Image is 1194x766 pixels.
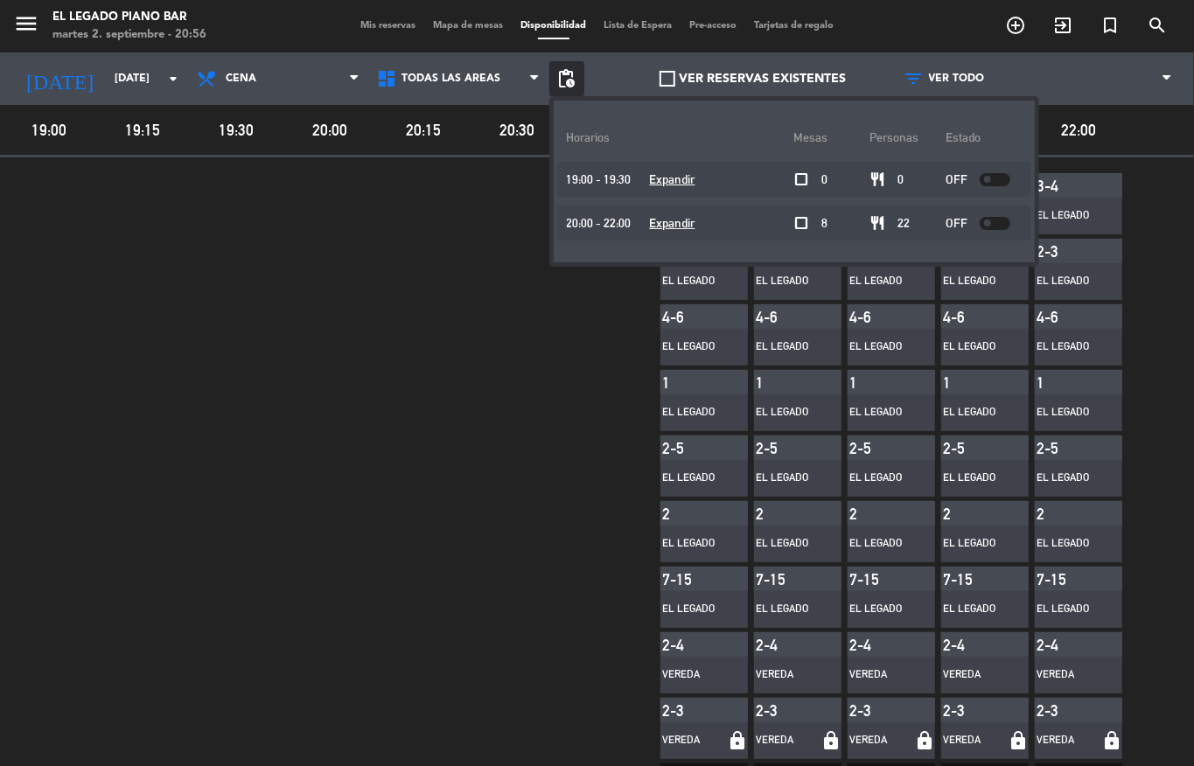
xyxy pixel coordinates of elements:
[849,505,893,523] div: 2
[946,170,967,190] span: OFF
[1037,701,1080,720] div: 2-3
[849,470,911,487] div: EL LEGADO
[192,117,281,143] span: 19:30
[1037,273,1098,290] div: EL LEGADO
[756,404,817,421] div: EL LEGADO
[1037,242,1080,261] div: 2-3
[756,701,799,720] div: 2-3
[756,373,799,392] div: 1
[943,636,987,654] div: 2-4
[567,170,632,190] span: 19:00 - 19:30
[1037,404,1098,421] div: EL LEGADO
[662,505,706,523] div: 2
[1037,439,1080,457] div: 2-5
[52,26,206,44] div: martes 2. septiembre - 20:56
[662,701,706,720] div: 2-3
[1037,207,1098,225] div: EL LEGADO
[352,21,424,31] span: Mis reservas
[849,570,893,588] div: 7-15
[943,505,987,523] div: 2
[943,439,987,457] div: 2-5
[13,10,39,37] i: menu
[745,21,842,31] span: Tarjetas de regalo
[943,732,1003,749] div: VEREDA
[1037,338,1098,356] div: EL LEGADO
[662,666,723,684] div: VEREDA
[226,73,256,85] span: Cena
[794,171,810,187] span: check_box_outline_blank
[662,732,723,749] div: VEREDA
[943,404,1004,421] div: EL LEGADO
[286,117,374,143] span: 20:00
[1037,505,1080,523] div: 2
[849,601,911,618] div: EL LEGADO
[681,21,745,31] span: Pre-acceso
[897,170,904,190] span: 0
[869,114,946,162] div: personas
[794,114,870,162] div: Mesas
[512,21,595,31] span: Disponibilidad
[869,171,885,187] span: restaurant
[1052,15,1073,36] i: exit_to_app
[943,535,1004,553] div: EL LEGADO
[756,570,799,588] div: 7-15
[662,404,723,421] div: EL LEGADO
[1097,730,1122,751] i: lock
[662,338,723,356] div: EL LEGADO
[13,10,39,43] button: menu
[1100,15,1121,36] i: turned_in_not
[756,470,817,487] div: EL LEGADO
[1037,601,1098,618] div: EL LEGADO
[943,601,1004,618] div: EL LEGADO
[1037,535,1098,553] div: EL LEGADO
[567,213,632,233] span: 20:00 - 22:00
[1037,570,1080,588] div: 7-15
[380,117,468,143] span: 20:15
[794,215,810,231] span: check_box_outline_blank
[756,308,799,326] div: 4-6
[756,636,799,654] div: 2-4
[650,216,695,230] u: Expandir
[1037,666,1098,684] div: VEREDA
[1037,636,1080,654] div: 2-4
[946,213,967,233] span: OFF
[401,73,500,85] span: Todas las áreas
[943,470,1004,487] div: EL LEGADO
[1037,373,1080,392] div: 1
[1003,730,1029,751] i: lock
[1035,117,1123,143] span: 22:00
[756,338,817,356] div: EL LEGADO
[756,601,817,618] div: EL LEGADO
[756,732,816,749] div: VEREDA
[822,170,828,190] span: 0
[756,439,799,457] div: 2-5
[822,213,828,233] span: 8
[849,308,893,326] div: 4-6
[849,338,911,356] div: EL LEGADO
[943,338,1004,356] div: EL LEGADO
[662,273,723,290] div: EL LEGADO
[943,570,987,588] div: 7-15
[849,373,893,392] div: 1
[849,701,893,720] div: 2-3
[849,666,911,684] div: VEREDA
[849,732,910,749] div: VEREDA
[662,439,706,457] div: 2-5
[660,69,847,89] label: VER RESERVAS EXISTENTES
[946,114,1022,162] div: Estado
[1005,15,1026,36] i: add_circle_outline
[943,308,987,326] div: 4-6
[756,666,817,684] div: VEREDA
[1037,732,1097,749] div: VEREDA
[849,404,911,421] div: EL LEGADO
[650,172,695,186] u: Expandir
[13,59,106,98] i: [DATE]
[662,601,723,618] div: EL LEGADO
[662,308,706,326] div: 4-6
[943,701,987,720] div: 2-3
[816,730,841,751] i: lock
[662,636,706,654] div: 2-4
[849,636,893,654] div: 2-4
[756,273,817,290] div: EL LEGADO
[1037,177,1080,195] div: 3-4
